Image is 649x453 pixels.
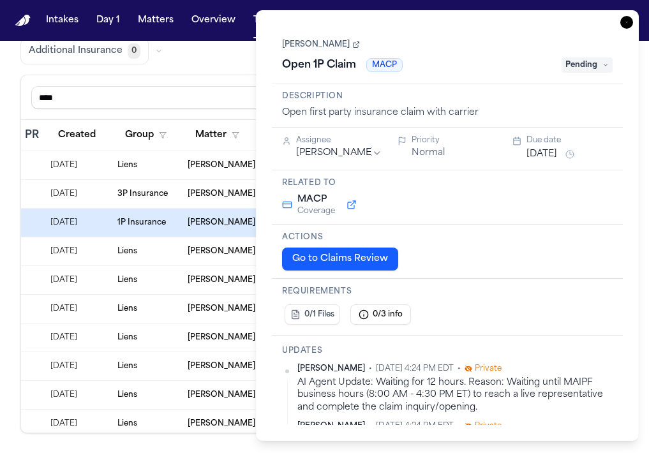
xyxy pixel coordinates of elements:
[369,421,372,431] span: •
[248,9,282,32] button: Tasks
[297,421,365,431] span: [PERSON_NAME]
[458,364,461,374] span: •
[282,107,613,119] div: Open first party insurance claim with carrier
[285,304,340,325] button: 0/1 Files
[526,135,613,145] div: Due date
[20,38,149,64] button: Additional Insurance0
[91,9,125,32] button: Day 1
[282,346,613,356] h3: Updates
[562,57,613,73] span: Pending
[458,421,461,431] span: •
[282,40,360,50] a: [PERSON_NAME]
[297,364,365,374] span: [PERSON_NAME]
[297,376,613,413] div: AI Agent Update: Waiting for 12 hours. Reason: Waiting until MAIPF business hours (8:00 AM - 4:30...
[297,193,335,206] span: MACP
[562,147,578,162] button: Snooze task
[282,232,613,242] h3: Actions
[376,364,454,374] span: [DATE] 4:24 PM EDT
[133,9,179,32] button: Matters
[282,178,613,188] h3: Related to
[297,206,335,216] span: Coverage
[376,421,454,431] span: [DATE] 4:24 PM EDT
[369,364,372,374] span: •
[29,45,123,57] span: Additional Insurance
[282,286,613,297] h3: Requirements
[366,58,403,72] span: MACP
[475,421,502,431] span: Private
[350,304,411,325] button: 0/3 info
[41,9,84,32] button: Intakes
[15,15,31,27] a: Home
[304,309,334,320] span: 0/1 Files
[333,9,388,32] button: The Flock
[526,148,557,161] button: [DATE]
[282,91,613,101] h3: Description
[296,135,382,145] div: Assignee
[290,9,325,32] button: Firms
[282,248,398,271] button: Go to Claims Review
[373,309,403,320] span: 0/3 info
[412,135,498,145] div: Priority
[277,55,361,75] h1: Open 1P Claim
[475,364,502,374] span: Private
[15,15,31,27] img: Finch Logo
[128,43,140,59] span: 0
[186,9,241,32] button: Overview
[412,147,445,160] button: Normal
